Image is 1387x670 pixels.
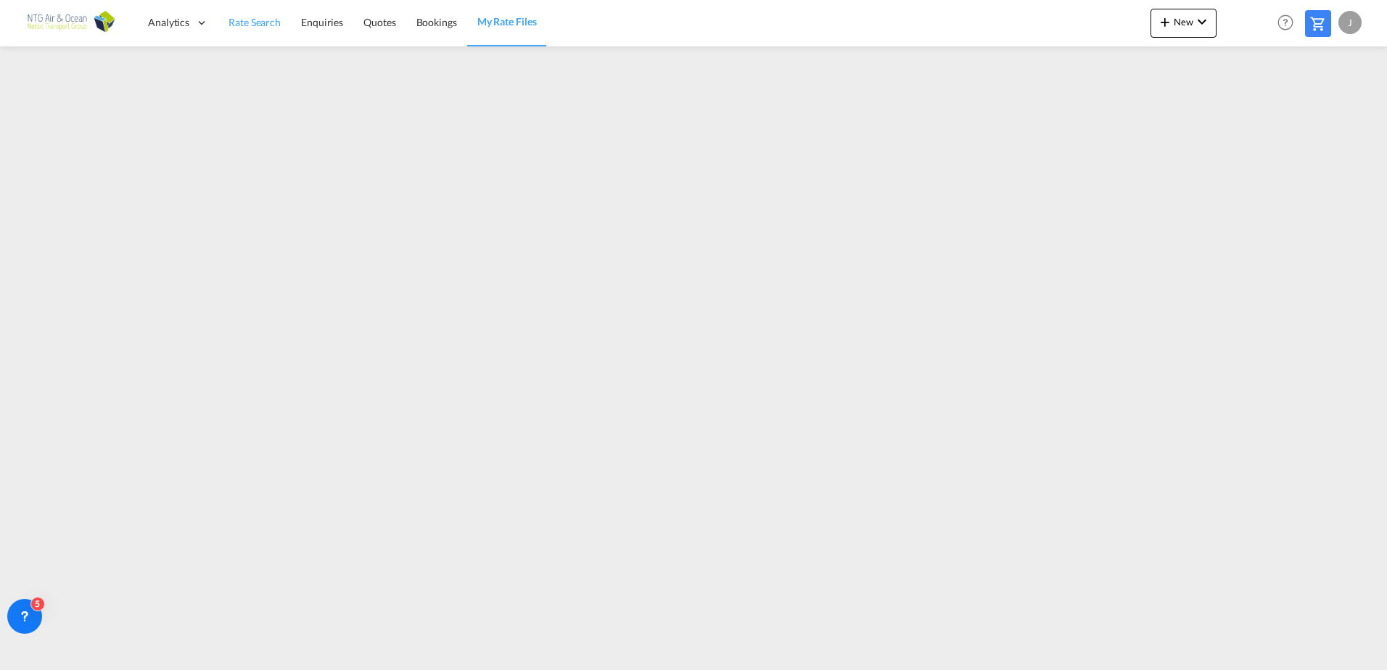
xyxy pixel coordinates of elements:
[363,16,395,28] span: Quotes
[1156,13,1174,30] md-icon: icon-plus 400-fg
[477,15,537,28] span: My Rate Files
[1193,13,1211,30] md-icon: icon-chevron-down
[1156,16,1211,28] span: New
[148,15,189,30] span: Analytics
[301,16,343,28] span: Enquiries
[416,16,457,28] span: Bookings
[229,16,281,28] span: Rate Search
[1338,11,1362,34] div: J
[1273,10,1305,36] div: Help
[22,7,120,39] img: e656f910b01211ecad38b5b032e214e6.png
[1151,9,1217,38] button: icon-plus 400-fgNewicon-chevron-down
[1273,10,1298,35] span: Help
